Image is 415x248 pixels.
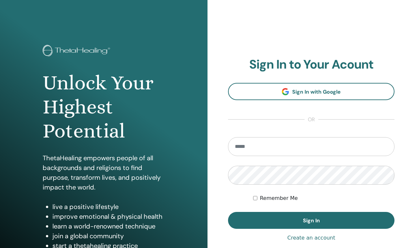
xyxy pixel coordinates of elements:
[52,212,165,221] li: improve emotional & physical health
[228,83,394,100] a: Sign In with Google
[303,217,320,224] span: Sign In
[52,231,165,241] li: join a global community
[43,71,165,143] h1: Unlock Your Highest Potential
[43,153,165,192] p: ThetaHealing empowers people of all backgrounds and religions to find purpose, transform lives, a...
[228,57,394,72] h2: Sign In to Your Acount
[52,221,165,231] li: learn a world-renowned technique
[52,202,165,212] li: live a positive lifestyle
[292,88,341,95] span: Sign In with Google
[253,194,394,202] div: Keep me authenticated indefinitely or until I manually logout
[260,194,298,202] label: Remember Me
[287,234,335,242] a: Create an account
[228,212,394,229] button: Sign In
[305,116,318,124] span: or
